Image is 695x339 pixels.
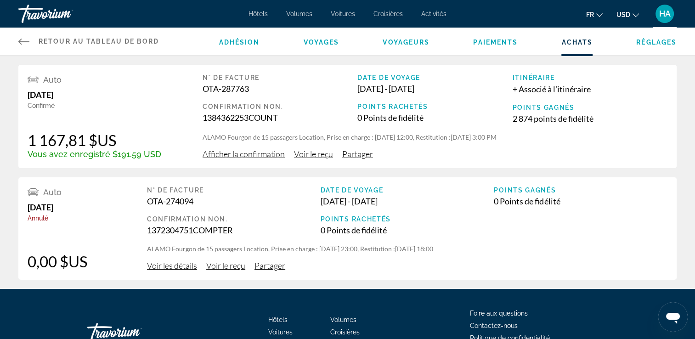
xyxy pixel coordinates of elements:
div: [DATE] [28,202,106,212]
a: Voyageurs [383,39,429,46]
a: Hôtels [249,10,268,17]
a: Croisières [373,10,403,17]
div: Points gagnés [513,104,667,111]
div: Confirmé [28,102,161,109]
a: Contactez-nous [470,322,518,329]
a: Voitures [268,328,293,336]
a: Travorium [18,2,110,26]
div: N° de facture [203,74,357,81]
div: Confirmation Non. [203,103,357,110]
a: Achats [561,39,593,46]
div: 0,00 $US [28,252,106,271]
font: [DATE] - [DATE] [321,196,378,206]
div: 0 Points de fidélité [321,225,494,235]
a: Paiements [473,39,518,46]
a: Foire aux questions [470,310,528,317]
div: 1372304751COMPTER [147,225,321,235]
span: USD [616,11,630,18]
span: HA [659,9,671,18]
div: 2 874 points de fidélité [513,113,667,124]
a: Hôtels [268,316,288,323]
a: Volumes [330,316,356,323]
div: Date de voyage [357,74,512,81]
div: Vous avez enregistré $191.59 USD [28,149,161,159]
div: N° de facture [147,186,321,194]
a: Voyages [303,39,339,46]
div: 1 167,81 $US [28,131,161,149]
a: Voitures [331,10,355,17]
div: Itinéraire [513,74,667,81]
div: 0 Points de fidélité [494,196,667,206]
button: + Associé à l’itinéraire [513,84,591,95]
span: Voir le reçu [206,260,245,271]
div: Points rachetés [321,215,494,223]
div: Points gagnés [494,186,667,194]
a: Adhésion [219,39,260,46]
button: Changer de devise [616,8,639,21]
div: [DATE] [28,90,161,100]
div: OTA-287763 [203,84,357,94]
div: Confirmation Non. [147,215,321,223]
div: 0 Points de fidélité [357,113,512,123]
span: Auto [43,75,62,85]
p: ALAMO Fourgon de 15 passagers Location, Prise en charge : [DATE] 23:00, Restitution :[DATE] 18:00 [147,244,667,254]
a: Croisières [330,328,360,336]
span: Partager [254,260,285,271]
span: Fr [586,11,594,18]
a: Retour au tableau de bord [18,28,159,55]
span: Partager [342,149,373,159]
div: 1384362253COUNT [203,113,357,123]
div: Points rachetés [357,103,512,110]
div: Date de voyage [321,186,494,194]
span: Voir le reçu [294,149,333,159]
a: Activités [421,10,446,17]
button: Menu utilisateur [653,4,677,23]
span: Auto [43,187,62,197]
p: ALAMO Fourgon de 15 passagers Location, Prise en charge : [DATE] 12:00, Restitution :[DATE] 3:00 PM [203,133,667,142]
span: Voir les détails [147,260,197,271]
font: [DATE] - [DATE] [357,84,414,94]
a: Réglages [636,39,677,46]
span: + Associé à l’itinéraire [513,84,591,94]
span: Retour au tableau de bord [39,38,159,45]
span: Afficher la confirmation [203,149,285,159]
button: Changer la langue [586,8,603,21]
div: Annulé [28,215,106,222]
iframe: Bouton de lancement de la fenêtre de messagerie [658,302,688,332]
a: Volumes [286,10,312,17]
div: OTA-274094 [147,196,321,206]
